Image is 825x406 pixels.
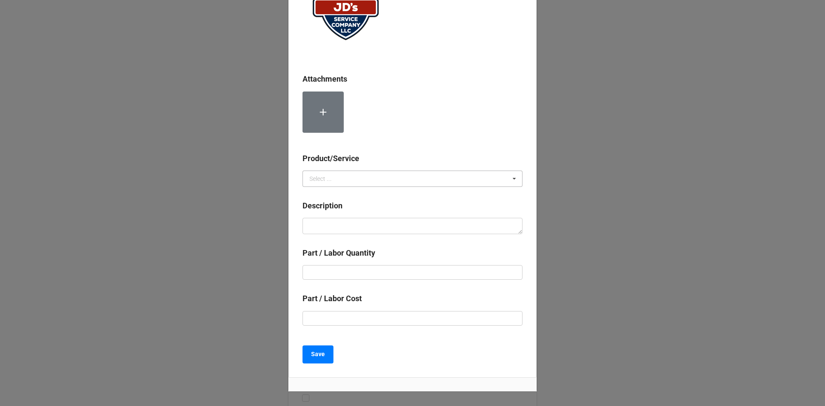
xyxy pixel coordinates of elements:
[309,176,332,182] div: Select ...
[302,345,333,363] button: Save
[302,247,375,259] label: Part / Labor Quantity
[302,293,362,305] label: Part / Labor Cost
[302,73,347,85] label: Attachments
[311,350,325,359] b: Save
[302,153,359,165] label: Product/Service
[302,200,342,212] label: Description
